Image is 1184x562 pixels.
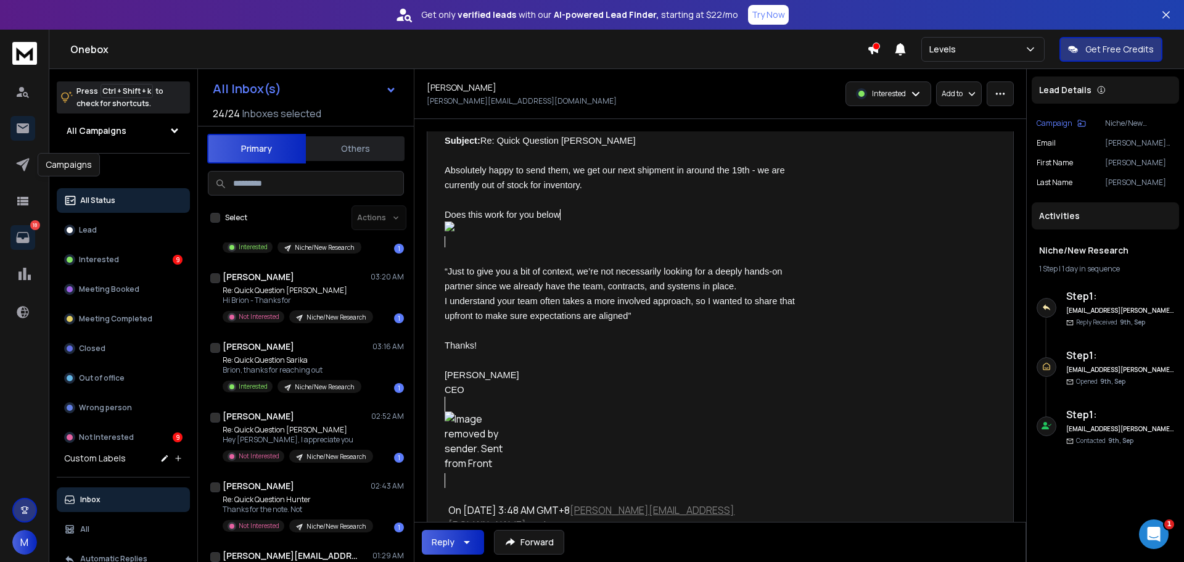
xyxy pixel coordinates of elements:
[445,136,480,146] b: Subject:
[57,395,190,420] button: Wrong person
[80,495,101,505] p: Inbox
[445,296,797,321] span: I understand your team often takes a more involved approach, so I wanted to share that upfront to...
[1164,519,1174,529] span: 1
[394,313,404,323] div: 1
[1105,118,1174,128] p: Niche/New Research
[80,196,115,205] p: All Status
[57,163,190,181] h3: Filters
[422,530,484,555] button: Reply
[1059,37,1162,62] button: Get Free Credits
[203,76,406,101] button: All Inbox(s)
[1085,43,1154,56] p: Get Free Credits
[1037,118,1072,128] p: Campaign
[445,221,457,234] img: Image removed by sender. 👇🏻
[223,410,294,423] h1: [PERSON_NAME]
[1108,436,1133,445] span: 9th, Sep
[12,530,37,555] button: M
[223,505,371,514] p: Thanks for the note. Not
[445,209,805,247] span: Does this work for you below
[223,480,294,492] h1: [PERSON_NAME]
[1066,407,1174,422] h6: Step 1 :
[445,165,787,190] span: Absolutely happy to send them, we get our next shipment in around the 19th - we are currently out...
[1032,202,1179,229] div: Activities
[1139,519,1169,549] iframe: Intercom live chat
[57,118,190,143] button: All Campaigns
[1037,118,1086,128] button: Campaign
[223,435,371,445] p: Hey [PERSON_NAME], I appreciate you
[1066,289,1174,304] h6: Step 1 :
[239,312,279,321] p: Not Interested
[1100,377,1125,386] span: 9th, Sep
[394,383,404,393] div: 1
[306,313,366,322] p: Niche/New Research
[223,286,371,295] p: Re: Quick Question [PERSON_NAME]
[394,453,404,463] div: 1
[1037,138,1056,148] p: Email
[239,452,279,461] p: Not Interested
[239,242,268,252] p: Interested
[173,255,183,265] div: 9
[57,517,190,542] button: All
[10,225,35,250] a: 18
[1066,306,1174,315] h6: [EMAIL_ADDRESS][PERSON_NAME][DOMAIN_NAME]
[79,225,97,235] p: Lead
[295,243,354,252] p: Niche/New Research
[942,89,963,99] p: Add to
[223,355,361,365] p: Re: Quick Question Sarika
[207,134,306,163] button: Primary
[57,366,190,391] button: Out of office
[57,277,190,302] button: Meeting Booked
[427,81,496,94] h1: [PERSON_NAME]
[295,382,354,392] p: Niche/New Research
[223,341,294,353] h1: [PERSON_NAME]
[1037,178,1072,188] p: Last Name
[394,523,404,532] div: 1
[1076,318,1145,327] p: Reply Received
[748,5,789,25] button: Try Now
[1120,318,1145,326] span: 9th, Sep
[30,220,40,230] p: 18
[554,9,659,21] strong: AI-powered Lead Finder,
[1037,158,1073,168] p: First Name
[872,89,906,99] p: Interested
[1105,138,1174,148] p: [PERSON_NAME][EMAIL_ADDRESS][DOMAIN_NAME]
[1105,178,1174,188] p: [PERSON_NAME]
[64,452,126,465] h3: Custom Labels
[445,341,477,350] span: Thanks!
[394,244,404,254] div: 1
[427,96,617,106] p: [PERSON_NAME][EMAIL_ADDRESS][DOMAIN_NAME]
[225,213,247,223] label: Select
[79,403,132,413] p: Wrong person
[306,522,366,531] p: Niche/New Research
[57,487,190,512] button: Inbox
[223,295,371,305] p: Hi Brion - Thanks for
[1066,348,1174,363] h6: Step 1 :
[173,432,183,442] div: 9
[79,255,119,265] p: Interested
[445,76,786,146] span: < > [DATE] 4:22 PM [PERSON_NAME] < > Re: Quick Question [PERSON_NAME]
[79,432,134,442] p: Not Interested
[223,550,358,562] h1: [PERSON_NAME][EMAIL_ADDRESS][DOMAIN_NAME]
[1039,244,1172,257] h1: Niche/New Research
[371,272,404,282] p: 03:20 AM
[1062,263,1120,274] span: 1 day in sequence
[432,536,454,548] div: Reply
[306,135,405,162] button: Others
[239,382,268,391] p: Interested
[448,503,734,532] a: [PERSON_NAME][EMAIL_ADDRESS][DOMAIN_NAME]
[57,218,190,242] button: Lead
[57,247,190,272] button: Interested9
[1066,365,1174,374] h6: [EMAIL_ADDRESS][PERSON_NAME][DOMAIN_NAME]
[372,551,404,561] p: 01:29 AM
[306,452,366,461] p: Niche/New Research
[79,314,152,324] p: Meeting Completed
[57,188,190,213] button: All Status
[1039,263,1058,274] span: 1 Step
[80,524,89,534] p: All
[1066,424,1174,434] h6: [EMAIL_ADDRESS][PERSON_NAME][DOMAIN_NAME]
[101,84,153,98] span: Ctrl + Shift + k
[421,9,738,21] p: Get only with our starting at $22/mo
[12,42,37,65] img: logo
[223,271,294,283] h1: [PERSON_NAME]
